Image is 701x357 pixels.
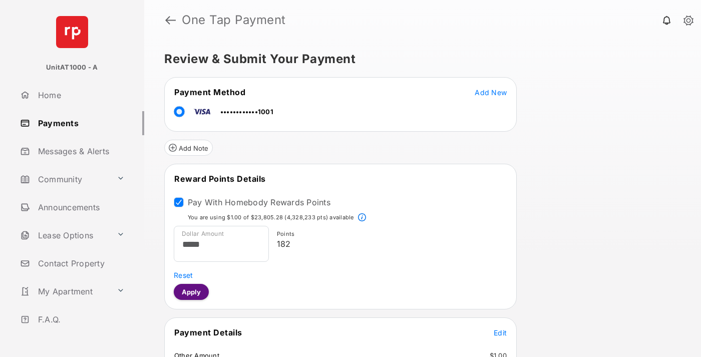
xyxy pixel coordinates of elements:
[188,197,330,207] label: Pay With Homebody Rewards Points
[475,88,507,97] span: Add New
[16,83,144,107] a: Home
[174,271,193,279] span: Reset
[16,279,113,303] a: My Apartment
[277,238,503,250] p: 182
[16,167,113,191] a: Community
[16,139,144,163] a: Messages & Alerts
[220,108,273,116] span: ••••••••••••1001
[174,284,209,300] button: Apply
[475,87,507,97] button: Add New
[16,223,113,247] a: Lease Options
[277,230,503,238] p: Points
[174,270,193,280] button: Reset
[16,251,144,275] a: Contact Property
[174,327,242,337] span: Payment Details
[16,307,144,331] a: F.A.Q.
[46,63,98,73] p: UnitAT1000 - A
[56,16,88,48] img: svg+xml;base64,PHN2ZyB4bWxucz0iaHR0cDovL3d3dy53My5vcmcvMjAwMC9zdmciIHdpZHRoPSI2NCIgaGVpZ2h0PSI2NC...
[174,174,266,184] span: Reward Points Details
[16,111,144,135] a: Payments
[182,14,286,26] strong: One Tap Payment
[188,213,354,222] p: You are using $1.00 of $23,805.28 (4,328,233 pts) available
[164,53,673,65] h5: Review & Submit Your Payment
[494,327,507,337] button: Edit
[174,87,245,97] span: Payment Method
[164,140,213,156] button: Add Note
[494,328,507,337] span: Edit
[16,195,144,219] a: Announcements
